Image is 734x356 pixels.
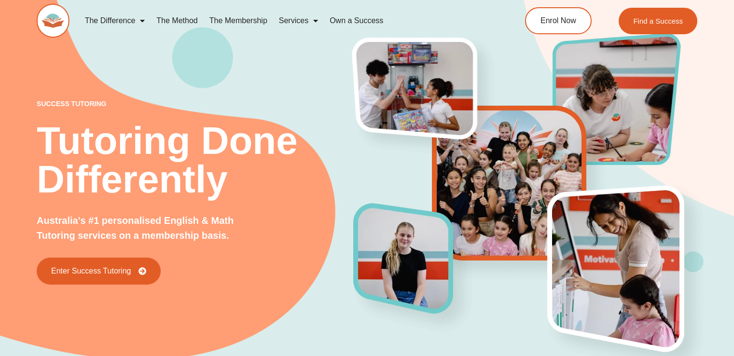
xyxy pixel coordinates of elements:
nav: Menu [79,10,487,32]
a: The Method [151,10,203,32]
a: The Membership [204,10,273,32]
p: success tutoring [37,100,354,107]
a: Services [273,10,324,32]
span: Enter Success Tutoring [51,267,131,275]
a: The Difference [79,10,151,32]
a: Enrol Now [525,7,592,34]
p: Australia's #1 personalised English & Math Tutoring services on a membership basis. [37,213,268,243]
h2: Tutoring Done Differently [37,122,354,199]
a: Enter Success Tutoring [37,258,161,285]
iframe: Chat Widget [686,310,734,356]
span: Find a Success [633,17,683,25]
span: Enrol Now [540,17,576,25]
a: Find a Success [619,8,697,34]
a: Own a Success [324,10,389,32]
